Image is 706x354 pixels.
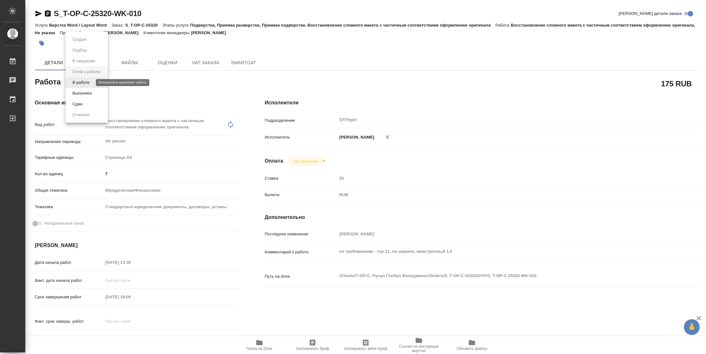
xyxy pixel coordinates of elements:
button: Сдан [71,101,84,108]
button: В ожидании [71,58,97,65]
button: Создан [71,36,88,43]
button: Выполнен [71,90,94,97]
button: Готов к работе [71,68,102,75]
button: Отменен [71,111,91,118]
button: Подбор [71,47,89,54]
button: В работе [71,79,91,86]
